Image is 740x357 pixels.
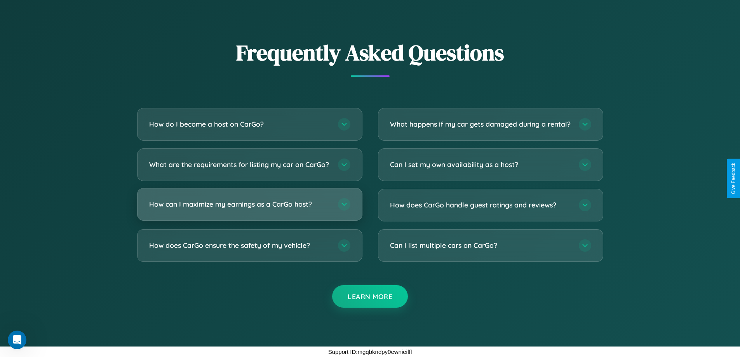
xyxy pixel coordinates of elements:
h3: How does CarGo ensure the safety of my vehicle? [149,240,330,250]
p: Support ID: mgqbkndpy0ewnieiffl [328,347,412,357]
h3: Can I set my own availability as a host? [390,160,571,169]
h3: Can I list multiple cars on CarGo? [390,240,571,250]
h2: Frequently Asked Questions [137,38,603,68]
button: Learn More [332,285,408,308]
h3: How can I maximize my earnings as a CarGo host? [149,199,330,209]
h3: How does CarGo handle guest ratings and reviews? [390,200,571,210]
h3: What are the requirements for listing my car on CarGo? [149,160,330,169]
h3: How do I become a host on CarGo? [149,119,330,129]
div: Give Feedback [731,163,736,194]
h3: What happens if my car gets damaged during a rental? [390,119,571,129]
iframe: Intercom live chat [8,331,26,349]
